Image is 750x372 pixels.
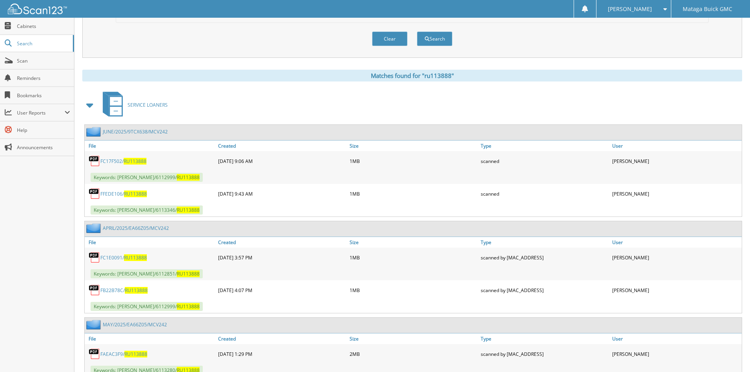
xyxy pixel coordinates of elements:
div: [DATE] 3:57 PM [216,250,348,265]
span: RU113888 [124,158,146,165]
iframe: Chat Widget [711,334,750,372]
a: MAY/2025/EA66Z05/MCV242 [103,321,167,328]
span: Mataga Buick GMC [683,7,732,11]
div: scanned by [MAC_ADDRESS] [479,250,610,265]
span: Announcements [17,144,70,151]
div: [PERSON_NAME] [610,346,742,362]
div: scanned [479,186,610,202]
div: [PERSON_NAME] [610,282,742,298]
div: [DATE] 9:43 AM [216,186,348,202]
span: User Reports [17,109,65,116]
div: 2MB [348,346,479,362]
img: PDF.png [89,188,100,200]
span: Keywords: [PERSON_NAME]/6112851/ [91,269,203,278]
a: File [85,237,216,248]
div: scanned by [MAC_ADDRESS] [479,282,610,298]
img: PDF.png [89,155,100,167]
a: User [610,333,742,344]
span: RU113888 [124,191,147,197]
div: [DATE] 4:07 PM [216,282,348,298]
span: Keywords: [PERSON_NAME]/6112999/ [91,302,203,311]
a: Size [348,333,479,344]
span: Search [17,40,69,47]
a: SERVICE LOANERS [98,89,168,120]
span: Keywords: [PERSON_NAME]/6113346/ [91,205,203,215]
a: FC1E0091/RU113888 [100,254,147,261]
span: Help [17,127,70,133]
div: 1MB [348,282,479,298]
div: scanned [479,153,610,169]
a: File [85,141,216,151]
span: Reminders [17,75,70,81]
div: [DATE] 1:29 PM [216,346,348,362]
a: FB22B78C/RU113888 [100,287,148,294]
img: scan123-logo-white.svg [8,4,67,14]
a: FFEDE106/RU113888 [100,191,147,197]
button: Search [417,31,452,46]
a: Created [216,141,348,151]
a: Type [479,237,610,248]
span: RU113888 [177,270,200,277]
span: RU113888 [125,287,148,294]
a: Created [216,333,348,344]
div: [PERSON_NAME] [610,153,742,169]
a: Type [479,141,610,151]
div: [PERSON_NAME] [610,186,742,202]
span: Scan [17,57,70,64]
div: Matches found for "ru113888" [82,70,742,81]
span: SERVICE LOANERS [128,102,168,108]
span: Cabinets [17,23,70,30]
a: User [610,141,742,151]
span: RU113888 [177,207,200,213]
span: RU113888 [177,174,200,181]
div: 1MB [348,250,479,265]
img: folder2.png [86,320,103,329]
a: File [85,333,216,344]
img: PDF.png [89,348,100,360]
button: Clear [372,31,407,46]
img: folder2.png [86,127,103,137]
a: User [610,237,742,248]
img: PDF.png [89,252,100,263]
a: APRIL/2025/EA66Z05/MCV242 [103,225,169,231]
img: PDF.png [89,284,100,296]
div: [PERSON_NAME] [610,250,742,265]
span: RU113888 [177,303,200,310]
img: folder2.png [86,223,103,233]
span: RU113888 [124,351,147,357]
span: Keywords: [PERSON_NAME]/6112999/ [91,173,203,182]
div: [DATE] 9:06 AM [216,153,348,169]
a: Size [348,141,479,151]
a: Type [479,333,610,344]
a: FAEAC3F9/RU113888 [100,351,147,357]
a: FC17F502/RU113888 [100,158,146,165]
div: 1MB [348,186,479,202]
div: scanned by [MAC_ADDRESS] [479,346,610,362]
div: 1MB [348,153,479,169]
span: [PERSON_NAME] [608,7,652,11]
a: Size [348,237,479,248]
span: RU113888 [124,254,147,261]
a: JUNE/2025/9TCX638/MCV242 [103,128,168,135]
a: Created [216,237,348,248]
span: Bookmarks [17,92,70,99]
